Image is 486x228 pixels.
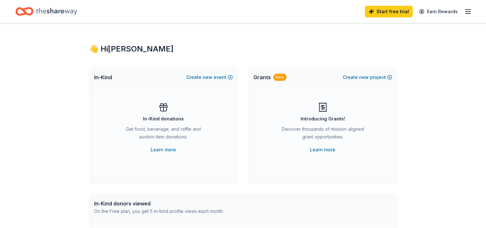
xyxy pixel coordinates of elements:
[120,125,207,143] div: Get food, beverage, and raffle and auction item donations.
[279,125,367,143] div: Discover thousands of mission-aligned grant opportunities.
[94,73,112,81] span: In-Kind
[186,73,233,81] button: Createnewevent
[365,6,413,17] a: Start free trial
[359,73,369,81] span: new
[15,4,77,19] a: Home
[415,6,462,17] a: Earn Rewards
[253,73,271,81] span: Grants
[94,200,224,207] div: In-Kind donors viewed
[143,115,184,123] div: In-Kind donations
[343,73,392,81] button: Createnewproject
[94,207,224,215] div: On the Free plan, you get 5 in-kind profile views each month.
[89,44,397,54] div: 👋 Hi [PERSON_NAME]
[301,115,345,123] div: Introducing Grants!
[203,73,212,81] span: new
[151,146,176,154] a: Learn more
[273,74,287,81] div: New
[310,146,335,154] a: Learn more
